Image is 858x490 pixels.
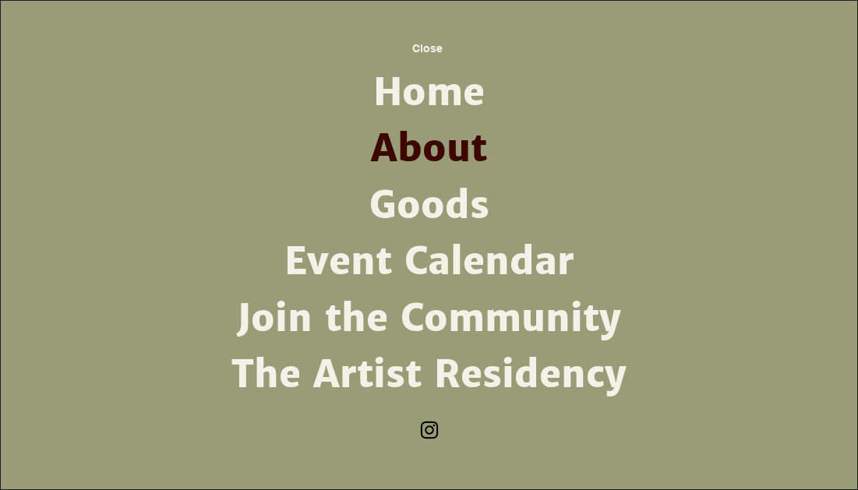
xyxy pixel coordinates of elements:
a: Goods [226,178,633,234]
ul: Social Bar [418,418,441,442]
span: Close [412,42,443,55]
img: Instagram [418,418,441,442]
a: Home [226,65,633,121]
a: The Artist Residency [226,347,633,403]
a: Join the Community [226,291,633,347]
button: Close [386,31,470,65]
a: Event Calendar [226,234,633,290]
nav: Site [226,65,633,403]
a: About [226,121,633,177]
